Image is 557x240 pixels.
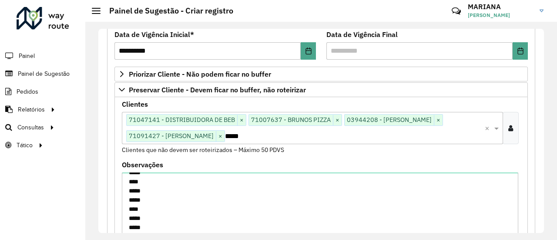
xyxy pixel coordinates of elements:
h2: Painel de Sugestão - Criar registro [101,6,233,16]
span: × [216,131,225,142]
label: Data de Vigência Final [326,29,398,40]
span: Painel [19,51,35,61]
span: 71091427 - [PERSON_NAME] [127,131,216,141]
a: Contato Rápido [447,2,466,20]
h3: MARIANA [468,3,533,11]
span: Preservar Cliente - Devem ficar no buffer, não roteirizar [129,86,306,93]
span: 03944208 - [PERSON_NAME] [345,115,434,125]
span: × [237,115,246,125]
span: 71007637 - BRUNOS PIZZA [249,115,333,125]
label: Clientes [122,99,148,109]
span: Pedidos [17,87,38,96]
span: Clear all [485,123,492,133]
span: 71047141 - DISTRIBUIDORA DE BEB [127,115,237,125]
small: Clientes que não devem ser roteirizados – Máximo 50 PDVS [122,146,284,154]
label: Observações [122,159,163,170]
label: Data de Vigência Inicial [114,29,194,40]
span: Priorizar Cliente - Não podem ficar no buffer [129,71,271,78]
button: Choose Date [513,42,528,60]
button: Choose Date [301,42,316,60]
span: × [333,115,342,125]
a: Priorizar Cliente - Não podem ficar no buffer [114,67,528,81]
span: × [434,115,443,125]
span: Consultas [17,123,44,132]
a: Preservar Cliente - Devem ficar no buffer, não roteirizar [114,82,528,97]
span: [PERSON_NAME] [468,11,533,19]
span: Tático [17,141,33,150]
span: Painel de Sugestão [18,69,70,78]
span: Relatórios [18,105,45,114]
